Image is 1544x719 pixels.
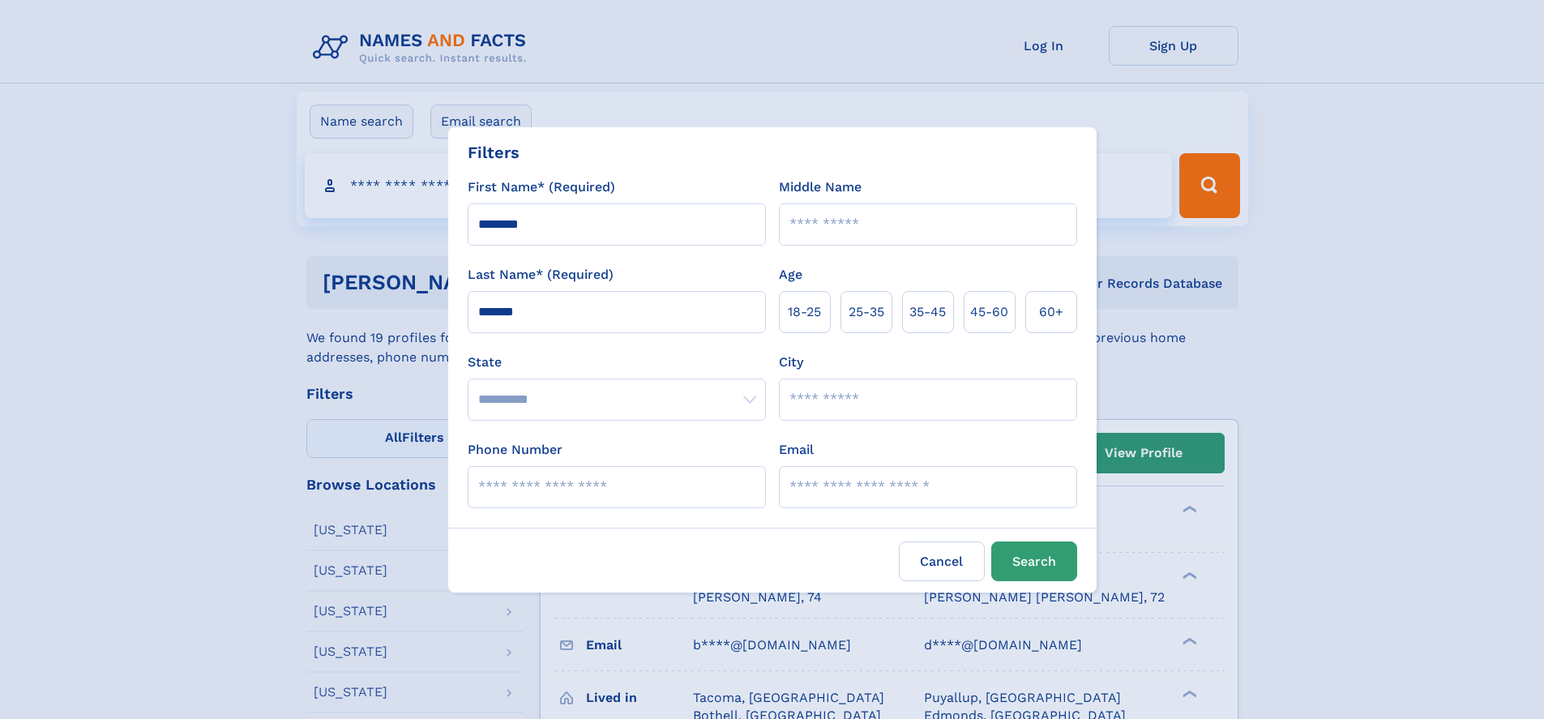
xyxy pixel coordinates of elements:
span: 25‑35 [849,302,884,322]
span: 60+ [1039,302,1063,322]
label: Middle Name [779,178,862,197]
label: Phone Number [468,440,562,460]
label: Cancel [899,541,985,581]
label: Email [779,440,814,460]
label: Last Name* (Required) [468,265,614,285]
label: Age [779,265,802,285]
label: State [468,353,766,372]
label: First Name* (Required) [468,178,615,197]
button: Search [991,541,1077,581]
span: 18‑25 [788,302,821,322]
span: 35‑45 [909,302,946,322]
label: City [779,353,803,372]
div: Filters [468,140,520,165]
span: 45‑60 [970,302,1008,322]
